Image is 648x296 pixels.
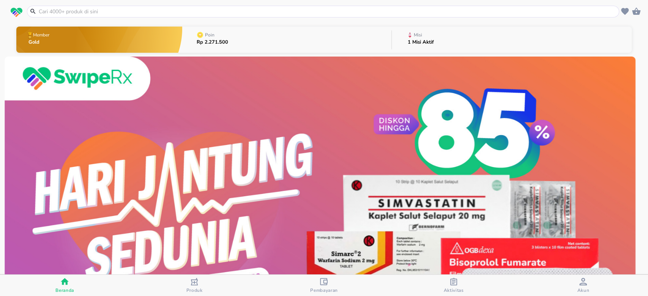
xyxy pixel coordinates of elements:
[310,287,338,293] span: Pembayaran
[443,287,464,293] span: Aktivitas
[519,275,648,296] button: Akun
[205,33,214,37] p: Poin
[197,40,228,45] p: Rp 2.271.500
[33,33,49,37] p: Member
[389,275,518,296] button: Aktivitas
[392,25,632,55] button: Misi1 Misi Aktif
[186,287,203,293] span: Produk
[55,287,74,293] span: Beranda
[38,8,617,16] input: Cari 4000+ produk di sini
[577,287,589,293] span: Akun
[408,40,434,45] p: 1 Misi Aktif
[129,275,259,296] button: Produk
[414,33,422,37] p: Misi
[28,40,51,45] p: Gold
[16,25,183,55] button: MemberGold
[182,25,391,55] button: PoinRp 2.271.500
[259,275,389,296] button: Pembayaran
[11,8,22,17] img: logo_swiperx_s.bd005f3b.svg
